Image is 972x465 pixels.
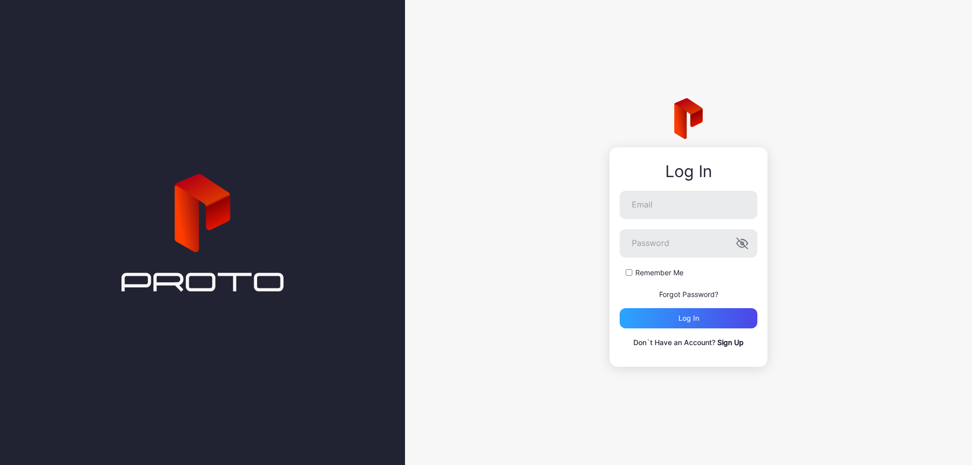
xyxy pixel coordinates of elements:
[620,229,757,258] input: Password
[620,162,757,181] div: Log In
[659,290,718,299] a: Forgot Password?
[678,314,699,322] div: Log in
[620,308,757,328] button: Log in
[717,338,744,347] a: Sign Up
[620,191,757,219] input: Email
[620,336,757,349] p: Don`t Have an Account?
[736,237,748,249] button: Password
[635,268,683,278] label: Remember Me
